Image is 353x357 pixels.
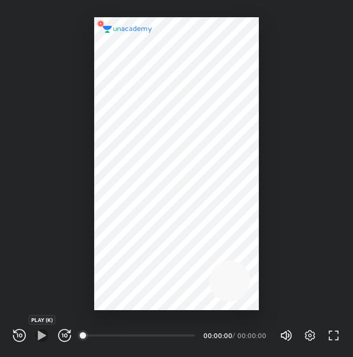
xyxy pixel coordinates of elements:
div: / [232,332,235,339]
div: 00:00:00 [203,332,230,339]
img: wMgqJGBwKWe8AAAAABJRU5ErkJggg== [94,17,107,30]
img: logo.2a7e12a2.svg [103,26,152,33]
div: PLAY (K) [29,315,55,325]
div: 00:00:00 [237,332,267,339]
